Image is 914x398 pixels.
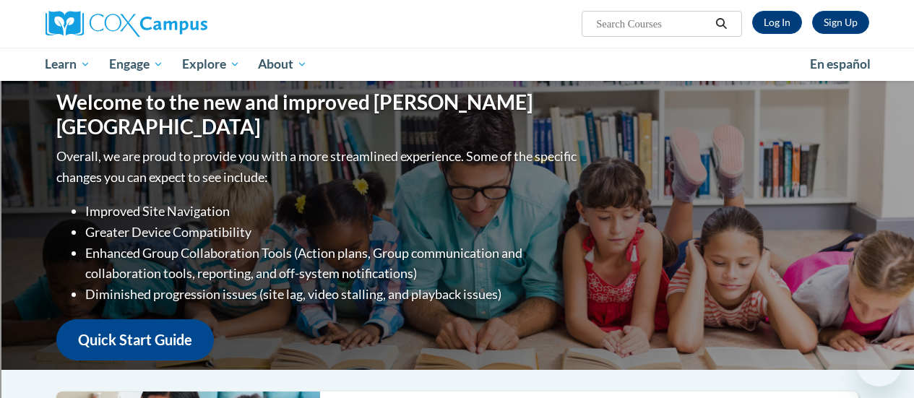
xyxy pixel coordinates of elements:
span: About [258,56,307,73]
a: Learn [36,48,100,81]
iframe: Button to launch messaging window [856,340,902,386]
a: About [249,48,316,81]
span: En español [810,56,871,72]
input: Search Courses [595,15,710,33]
img: Cox Campus [46,11,207,37]
a: Cox Campus [46,11,306,37]
button: Search [710,15,732,33]
span: Explore [182,56,240,73]
a: Register [812,11,869,34]
a: Engage [100,48,173,81]
a: En español [801,49,880,79]
a: Log In [752,11,802,34]
span: Learn [45,56,90,73]
a: Explore [173,48,249,81]
span: Engage [109,56,163,73]
div: Main menu [35,48,880,81]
